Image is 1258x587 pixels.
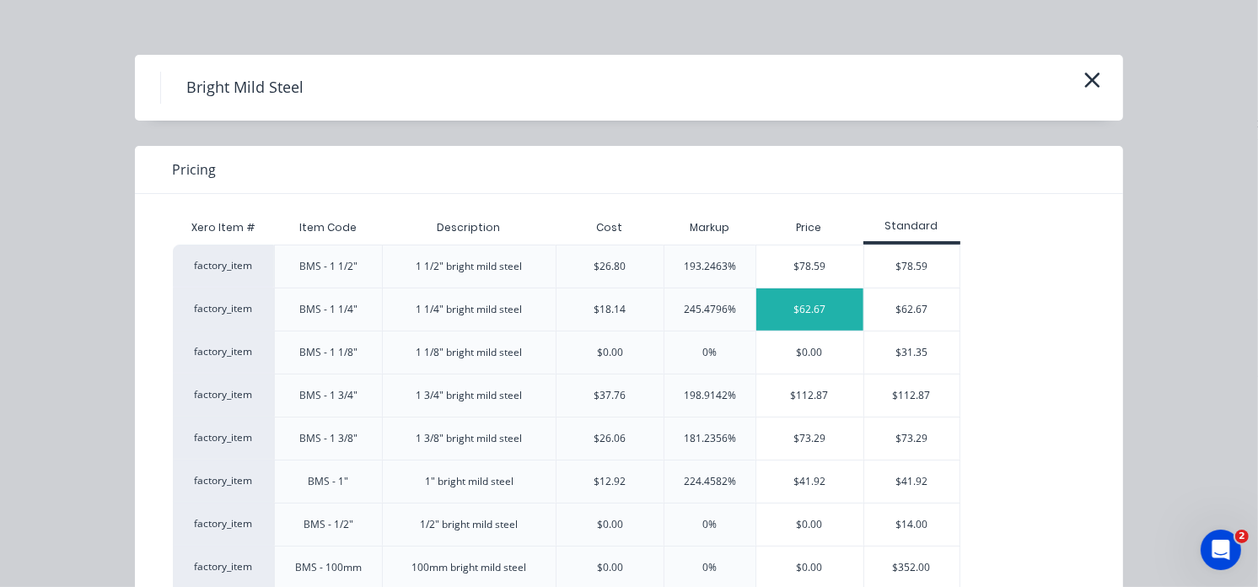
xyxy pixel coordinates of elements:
div: 1 1/4" bright mild steel [417,302,523,317]
div: $62.67 [756,288,863,331]
div: 224.4582% [684,474,736,489]
div: $73.29 [864,417,960,460]
div: factory_item [173,331,274,374]
span: 2 [1235,530,1249,543]
div: BMS - 1" [309,474,349,489]
div: factory_item [173,417,274,460]
div: 1" bright mild steel [425,474,513,489]
div: $14.00 [864,504,960,546]
div: BMS - 1 3/4" [299,388,358,403]
div: $0.00 [756,504,863,546]
div: 0% [702,560,717,575]
div: 1/2" bright mild steel [421,517,519,532]
div: 1 1/8" bright mild steel [417,345,523,360]
div: $41.92 [756,460,863,503]
div: $18.14 [594,302,626,317]
div: Price [755,211,863,245]
div: 1 3/4" bright mild steel [417,388,523,403]
div: factory_item [173,245,274,288]
div: 245.4796% [684,302,736,317]
div: $41.92 [864,460,960,503]
div: $73.29 [756,417,863,460]
div: Xero Item # [173,211,274,245]
iframe: Intercom live chat [1201,530,1241,570]
div: Standard [863,218,960,234]
div: 0% [702,345,717,360]
div: $26.06 [594,431,626,446]
div: Description [424,207,514,249]
div: Cost [556,211,664,245]
div: BMS - 1 1/2" [299,259,358,274]
div: $12.92 [594,474,626,489]
div: $31.35 [864,331,960,374]
div: BMS - 1/2" [304,517,353,532]
div: $78.59 [864,245,960,288]
div: $0.00 [597,517,623,532]
div: 1 1/2" bright mild steel [417,259,523,274]
div: factory_item [173,374,274,417]
div: $112.87 [756,374,863,417]
div: 193.2463% [684,259,736,274]
div: 198.9142% [684,388,736,403]
div: $0.00 [597,345,623,360]
div: $26.80 [594,259,626,274]
div: BMS - 1 3/8" [299,431,358,446]
div: factory_item [173,288,274,331]
div: $112.87 [864,374,960,417]
div: 181.2356% [684,431,736,446]
div: 100mm bright mild steel [412,560,527,575]
div: $0.00 [597,560,623,575]
div: factory_item [173,460,274,503]
div: $62.67 [864,288,960,331]
div: $0.00 [756,331,863,374]
div: Item Code [286,207,370,249]
div: BMS - 1 1/8" [299,345,358,360]
div: BMS - 1 1/4" [299,302,358,317]
div: 0% [702,517,717,532]
div: BMS - 100mm [295,560,362,575]
div: 1 3/8" bright mild steel [417,431,523,446]
div: Markup [664,211,755,245]
div: factory_item [173,503,274,546]
span: Pricing [172,159,216,180]
div: $37.76 [594,388,626,403]
div: $78.59 [756,245,863,288]
h4: Bright Mild Steel [160,72,329,104]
